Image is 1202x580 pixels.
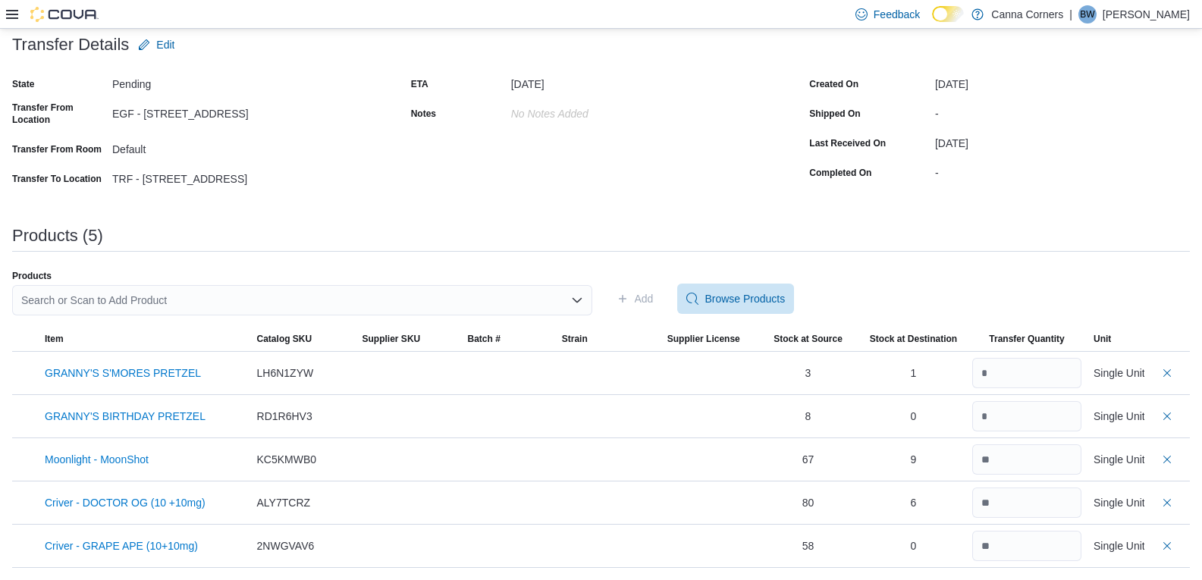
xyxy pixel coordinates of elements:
button: Delete count [1158,407,1176,425]
label: Last Received On [809,137,886,149]
span: Strain [562,333,588,345]
div: 80 [761,495,855,510]
button: Delete count [1158,537,1176,555]
label: Transfer From Room [12,143,102,155]
button: Unit [1087,327,1144,351]
div: Brice Wieg [1078,5,1097,24]
span: Edit [156,37,174,52]
div: [DATE] [935,72,1190,90]
label: State [12,78,34,90]
div: ALY7TCRZ [257,495,350,510]
div: TRF - [STREET_ADDRESS] [112,167,315,185]
span: Add [635,291,654,306]
span: Browse Products [705,291,785,306]
label: Completed On [809,167,871,179]
div: 3 [761,365,855,381]
div: Pending [112,72,315,90]
div: [DATE] [511,72,714,90]
div: RD1R6HV3 [257,409,350,424]
label: Transfer To Location [12,173,102,185]
span: Transfer Quantity [989,333,1064,345]
div: Default [112,137,315,155]
div: 8 [761,409,855,424]
button: Strain [556,327,661,351]
span: Feedback [874,7,920,22]
label: Products [12,270,52,282]
label: Transfer From Location [12,102,106,126]
div: 58 [761,538,855,553]
div: Single Unit [1094,365,1145,381]
button: GRANNY'S S'MORES PRETZEL [45,367,201,379]
button: Criver - DOCTOR OG (10 +10mg) [45,497,206,509]
button: Delete count [1158,364,1176,382]
div: - [935,102,1190,120]
div: Single Unit [1094,409,1145,424]
div: EGF - [STREET_ADDRESS] [112,102,315,120]
span: Supplier SKU [362,333,421,345]
label: Created On [809,78,858,90]
h3: Products (5) [12,227,103,245]
div: 2NWGVAV6 [257,538,350,553]
button: Moonlight - MoonShot [45,453,149,466]
span: Catalog SKU [257,333,312,345]
div: 67 [761,452,855,467]
button: Browse Products [677,284,794,314]
button: Supplier SKU [356,327,462,351]
p: [PERSON_NAME] [1103,5,1190,24]
span: Batch # [468,333,501,345]
div: KC5KMWB0 [257,452,350,467]
button: GRANNY'S BIRTHDAY PRETZEL [45,410,206,422]
div: Single Unit [1094,538,1145,553]
div: 1 [867,365,960,381]
h3: Transfer Details [12,36,129,54]
span: Unit [1094,333,1111,345]
div: 0 [867,409,960,424]
button: Transfer Quantity [966,327,1087,351]
img: Cova [30,7,99,22]
button: Catalog SKU [251,327,356,351]
div: Single Unit [1094,495,1145,510]
button: Stock at Source [755,327,861,351]
button: Delete count [1158,494,1176,512]
label: Notes [411,108,436,120]
button: Criver - GRAPE APE (10+10mg) [45,540,198,552]
button: Edit [132,30,180,60]
div: 9 [867,452,960,467]
div: Single Unit [1094,452,1145,467]
input: Dark Mode [932,6,964,22]
button: Delete count [1158,450,1176,469]
div: LH6N1ZYW [257,365,350,381]
span: Dark Mode [932,22,933,23]
button: Open list of options [571,294,583,306]
div: - [935,161,1190,179]
label: Shipped On [809,108,860,120]
div: 6 [867,495,960,510]
span: Stock at Destination [870,333,957,345]
div: [DATE] [935,131,1190,149]
label: ETA [411,78,428,90]
span: Item [45,333,64,345]
span: BW [1080,5,1094,24]
div: 0 [867,538,960,553]
span: Supplier License [667,333,740,345]
button: Add [610,284,660,314]
p: | [1069,5,1072,24]
button: Item [39,327,251,351]
p: Canna Corners [991,5,1063,24]
div: No Notes added [511,102,714,120]
span: Stock at Source [774,333,843,345]
button: Stock at Destination [861,327,966,351]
